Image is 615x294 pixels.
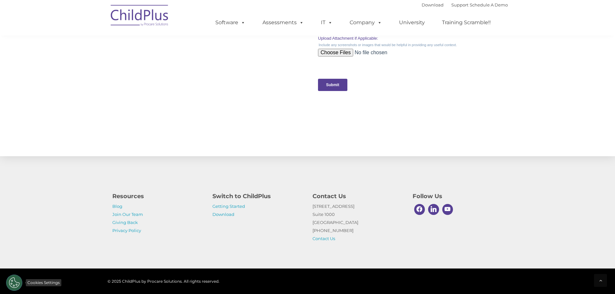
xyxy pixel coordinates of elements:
a: IT [314,16,339,29]
font: | [422,2,508,7]
a: Giving Back [112,220,138,225]
a: Getting Started [212,204,245,209]
a: Blog [112,204,122,209]
a: Contact Us [313,236,335,241]
a: Assessments [256,16,310,29]
a: Facebook [413,202,427,217]
a: Software [209,16,252,29]
img: ChildPlus by Procare Solutions [108,0,172,33]
h4: Contact Us [313,192,403,201]
a: Join Our Team [112,212,143,217]
h4: Switch to ChildPlus [212,192,303,201]
a: Linkedin [426,202,441,217]
a: Company [343,16,388,29]
h4: Follow Us [413,192,503,201]
button: Cookies Settings [6,275,22,291]
span: Phone number [90,69,117,74]
a: Schedule A Demo [470,2,508,7]
a: Support [451,2,468,7]
p: [STREET_ADDRESS] Suite 1000 [GEOGRAPHIC_DATA] [PHONE_NUMBER] [313,202,403,243]
a: University [393,16,431,29]
a: Privacy Policy [112,228,141,233]
a: Youtube [441,202,455,217]
a: Training Scramble!! [436,16,497,29]
h4: Resources [112,192,203,201]
span: Last name [90,43,109,47]
span: © 2025 ChildPlus by Procare Solutions. All rights reserved. [108,279,220,284]
a: Download [422,2,444,7]
a: Download [212,212,234,217]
